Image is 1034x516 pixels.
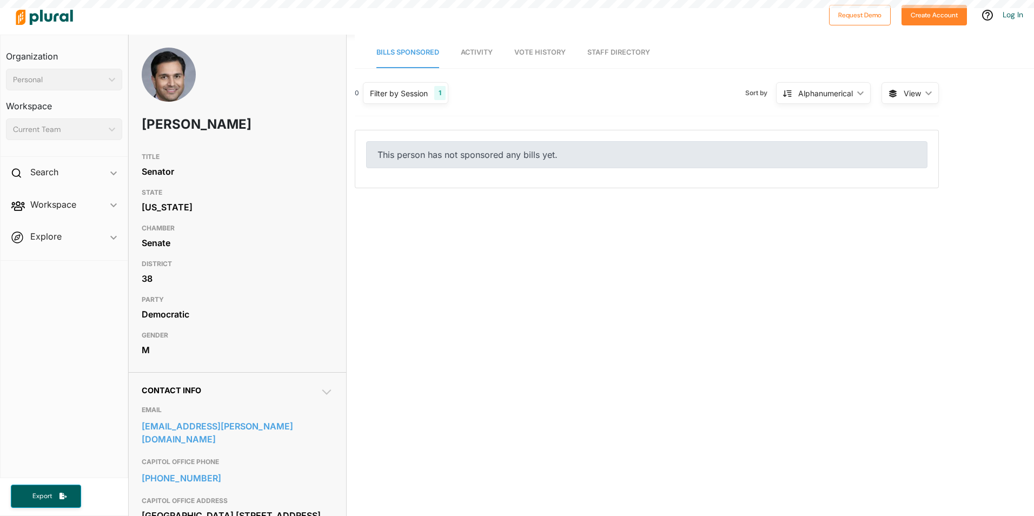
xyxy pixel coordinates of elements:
h3: EMAIL [142,403,333,416]
h1: [PERSON_NAME] [142,108,256,141]
button: Export [11,485,81,508]
span: Contact Info [142,386,201,395]
span: Export [25,492,59,501]
a: [PHONE_NUMBER] [142,470,333,486]
div: Personal [13,74,104,85]
div: M [142,342,333,358]
a: Create Account [902,9,967,20]
span: Vote History [514,48,566,56]
div: Senator [142,163,333,180]
a: [EMAIL_ADDRESS][PERSON_NAME][DOMAIN_NAME] [142,418,333,447]
h3: Workspace [6,90,122,114]
div: This person has not sponsored any bills yet. [366,141,927,168]
a: Request Demo [829,9,891,20]
h3: PARTY [142,293,333,306]
div: Filter by Session [370,88,428,99]
span: Bills Sponsored [376,48,439,56]
h3: CHAMBER [142,222,333,235]
div: Democratic [142,306,333,322]
div: 38 [142,270,333,287]
div: Current Team [13,124,104,135]
div: Alphanumerical [798,88,853,99]
h3: GENDER [142,329,333,342]
a: Log In [1003,10,1023,19]
h3: CAPITOL OFFICE ADDRESS [142,494,333,507]
h2: Search [30,166,58,178]
div: 0 [355,88,359,98]
button: Request Demo [829,5,891,25]
h3: CAPITOL OFFICE PHONE [142,455,333,468]
a: Staff Directory [587,37,650,68]
h3: DISTRICT [142,257,333,270]
span: View [904,88,921,99]
a: Vote History [514,37,566,68]
span: Activity [461,48,493,56]
a: Bills Sponsored [376,37,439,68]
button: Create Account [902,5,967,25]
h3: TITLE [142,150,333,163]
h3: STATE [142,186,333,199]
div: 1 [434,86,446,100]
div: Senate [142,235,333,251]
img: Headshot of Mujtaba Mohammed [142,48,196,129]
div: [US_STATE] [142,199,333,215]
h3: Organization [6,41,122,64]
span: Sort by [745,88,776,98]
a: Activity [461,37,493,68]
